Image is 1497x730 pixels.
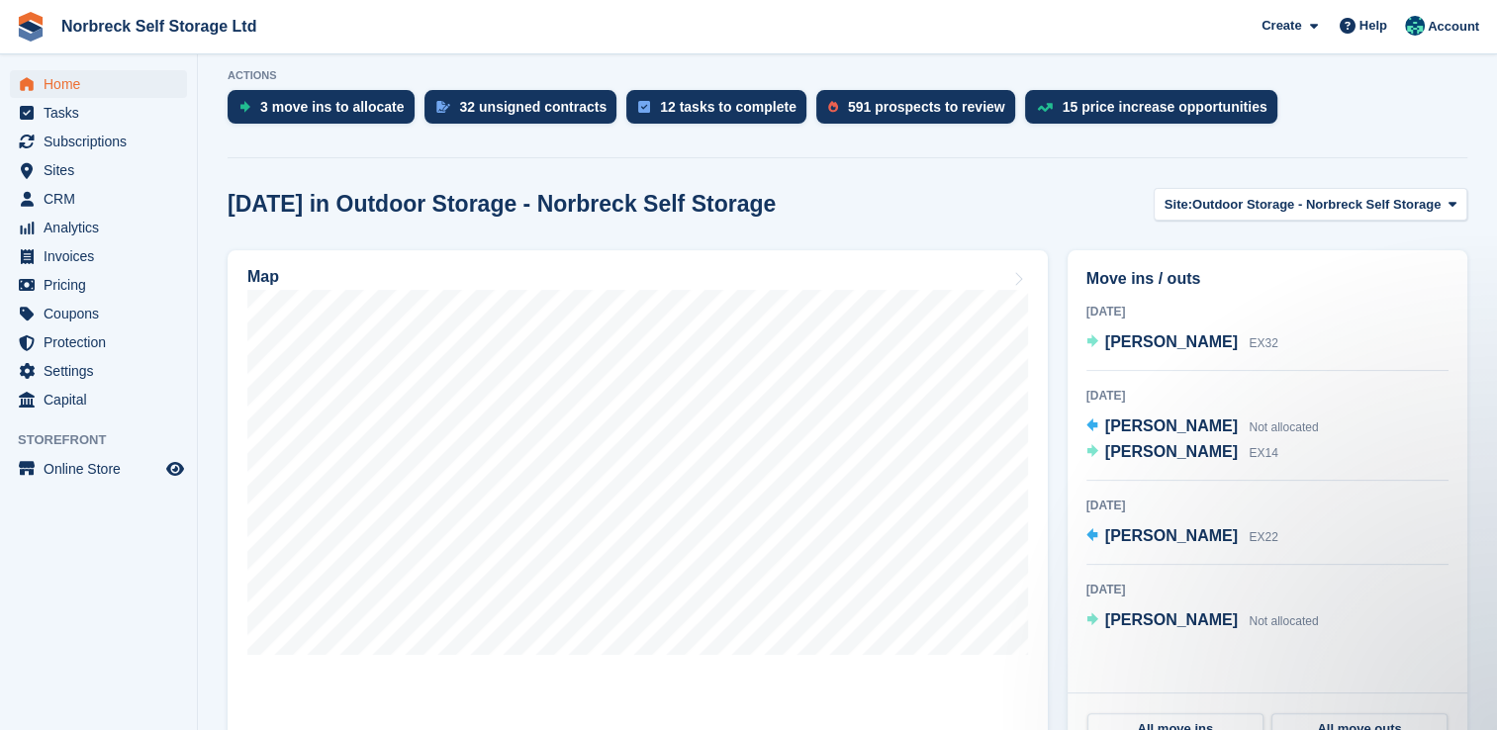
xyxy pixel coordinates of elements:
[163,457,187,481] a: Preview store
[10,70,187,98] a: menu
[1249,420,1318,434] span: Not allocated
[1249,530,1277,544] span: EX22
[10,455,187,483] a: menu
[660,99,796,115] div: 12 tasks to complete
[18,430,197,450] span: Storefront
[1086,608,1319,634] a: [PERSON_NAME] Not allocated
[460,99,608,115] div: 32 unsigned contracts
[1249,446,1277,460] span: EX14
[1192,195,1441,215] span: Outdoor Storage - Norbreck Self Storage
[1405,16,1425,36] img: Sally King
[44,156,162,184] span: Sites
[1105,527,1238,544] span: [PERSON_NAME]
[1105,333,1238,350] span: [PERSON_NAME]
[44,185,162,213] span: CRM
[44,242,162,270] span: Invoices
[247,268,279,286] h2: Map
[10,185,187,213] a: menu
[1086,440,1278,466] a: [PERSON_NAME] EX14
[816,90,1025,134] a: 591 prospects to review
[1154,188,1467,221] button: Site: Outdoor Storage - Norbreck Self Storage
[44,357,162,385] span: Settings
[1025,90,1287,134] a: 15 price increase opportunities
[848,99,1005,115] div: 591 prospects to review
[436,101,450,113] img: contract_signature_icon-13c848040528278c33f63329250d36e43548de30e8caae1d1a13099fd9432cc5.svg
[44,70,162,98] span: Home
[10,300,187,327] a: menu
[53,10,264,43] a: Norbreck Self Storage Ltd
[10,357,187,385] a: menu
[44,271,162,299] span: Pricing
[10,156,187,184] a: menu
[1165,195,1192,215] span: Site:
[828,101,838,113] img: prospect-51fa495bee0391a8d652442698ab0144808aea92771e9ea1ae160a38d050c398.svg
[260,99,405,115] div: 3 move ins to allocate
[10,328,187,356] a: menu
[16,12,46,42] img: stora-icon-8386f47178a22dfd0bd8f6a31ec36ba5ce8667c1dd55bd0f319d3a0aa187defe.svg
[1086,387,1449,405] div: [DATE]
[44,455,162,483] span: Online Store
[1086,267,1449,291] h2: Move ins / outs
[1086,524,1278,550] a: [PERSON_NAME] EX22
[44,128,162,155] span: Subscriptions
[1249,336,1277,350] span: EX32
[638,101,650,113] img: task-75834270c22a3079a89374b754ae025e5fb1db73e45f91037f5363f120a921f8.svg
[1086,581,1449,598] div: [DATE]
[10,214,187,241] a: menu
[1262,16,1301,36] span: Create
[44,300,162,327] span: Coupons
[1086,497,1449,514] div: [DATE]
[228,90,424,134] a: 3 move ins to allocate
[10,386,187,413] a: menu
[1105,443,1238,460] span: [PERSON_NAME]
[1249,614,1318,628] span: Not allocated
[1086,330,1278,356] a: [PERSON_NAME] EX32
[1105,417,1238,434] span: [PERSON_NAME]
[44,214,162,241] span: Analytics
[1063,99,1267,115] div: 15 price increase opportunities
[10,99,187,127] a: menu
[10,242,187,270] a: menu
[1037,103,1053,112] img: price_increase_opportunities-93ffe204e8149a01c8c9dc8f82e8f89637d9d84a8eef4429ea346261dce0b2c0.svg
[10,271,187,299] a: menu
[1086,303,1449,320] div: [DATE]
[10,128,187,155] a: menu
[44,328,162,356] span: Protection
[44,386,162,413] span: Capital
[424,90,627,134] a: 32 unsigned contracts
[626,90,816,134] a: 12 tasks to complete
[1428,17,1479,37] span: Account
[228,69,1467,82] p: ACTIONS
[228,191,776,218] h2: [DATE] in Outdoor Storage - Norbreck Self Storage
[239,101,250,113] img: move_ins_to_allocate_icon-fdf77a2bb77ea45bf5b3d319d69a93e2d87916cf1d5bf7949dd705db3b84f3ca.svg
[1359,16,1387,36] span: Help
[1105,611,1238,628] span: [PERSON_NAME]
[1086,414,1319,440] a: [PERSON_NAME] Not allocated
[44,99,162,127] span: Tasks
